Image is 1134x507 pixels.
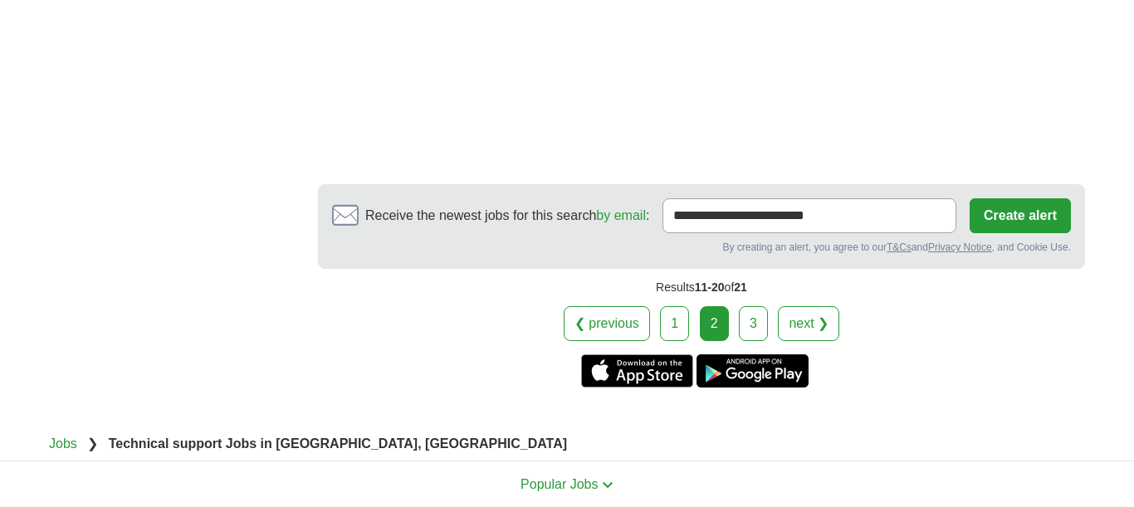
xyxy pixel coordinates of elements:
[109,436,567,451] strong: Technical support Jobs in [GEOGRAPHIC_DATA], [GEOGRAPHIC_DATA]
[332,240,1071,255] div: By creating an alert, you agree to our and , and Cookie Use.
[49,436,77,451] a: Jobs
[928,241,992,253] a: Privacy Notice
[581,354,693,388] a: Get the iPhone app
[318,269,1085,306] div: Results of
[734,280,747,294] span: 21
[602,481,613,489] img: toggle icon
[695,280,725,294] span: 11-20
[697,354,809,388] a: Get the Android app
[700,306,729,341] div: 2
[778,306,839,341] a: next ❯
[521,477,598,491] span: Popular Jobs
[596,208,646,222] a: by email
[887,241,912,253] a: T&Cs
[87,436,98,451] span: ❯
[660,306,689,341] a: 1
[564,306,650,341] a: ❮ previous
[365,206,649,226] span: Receive the newest jobs for this search :
[739,306,768,341] a: 3
[970,198,1071,233] button: Create alert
